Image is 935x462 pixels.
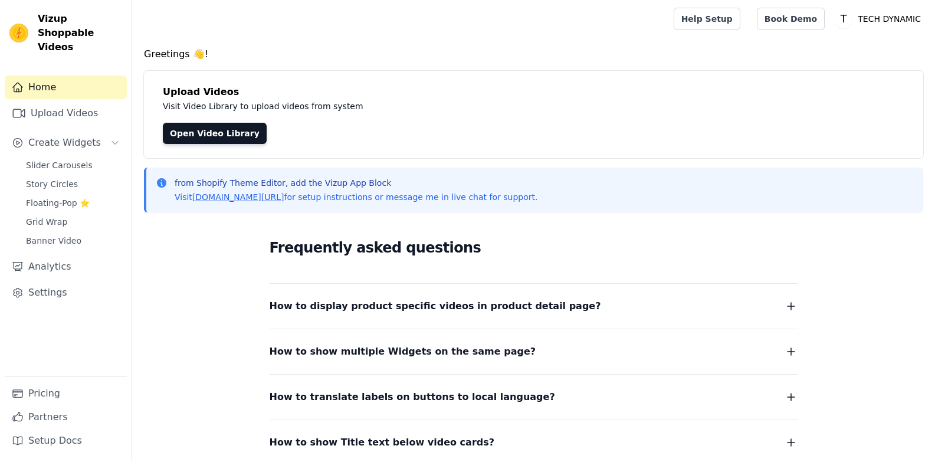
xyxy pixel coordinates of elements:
span: How to show multiple Widgets on the same page? [270,343,536,360]
a: Book Demo [757,8,825,30]
span: Slider Carousels [26,159,93,171]
button: How to show multiple Widgets on the same page? [270,343,798,360]
a: Settings [5,281,127,304]
a: [DOMAIN_NAME][URL] [192,192,284,202]
a: Slider Carousels [19,157,127,173]
img: Vizup [9,24,28,42]
button: How to show Title text below video cards? [270,434,798,451]
h4: Upload Videos [163,85,904,99]
p: Visit Video Library to upload videos from system [163,99,691,113]
span: How to translate labels on buttons to local language? [270,389,555,405]
p: TECH DYNAMIC [853,8,926,30]
span: Story Circles [26,178,78,190]
a: Setup Docs [5,429,127,453]
a: Partners [5,405,127,429]
a: Upload Videos [5,101,127,125]
span: How to display product specific videos in product detail page? [270,298,601,314]
button: Create Widgets [5,131,127,155]
p: Visit for setup instructions or message me in live chat for support. [175,191,537,203]
h4: Greetings 👋! [144,47,923,61]
a: Story Circles [19,176,127,192]
a: Banner Video [19,232,127,249]
a: Pricing [5,382,127,405]
button: How to translate labels on buttons to local language? [270,389,798,405]
span: How to show Title text below video cards? [270,434,495,451]
button: How to display product specific videos in product detail page? [270,298,798,314]
span: Vizup Shoppable Videos [38,12,122,54]
a: Help Setup [674,8,740,30]
a: Open Video Library [163,123,267,144]
h2: Frequently asked questions [270,236,798,260]
a: Analytics [5,255,127,278]
span: Grid Wrap [26,216,67,228]
span: Create Widgets [28,136,101,150]
text: T [840,13,847,25]
span: Banner Video [26,235,81,247]
a: Home [5,76,127,99]
a: Floating-Pop ⭐ [19,195,127,211]
a: Grid Wrap [19,214,127,230]
p: from Shopify Theme Editor, add the Vizup App Block [175,177,537,189]
span: Floating-Pop ⭐ [26,197,90,209]
button: T TECH DYNAMIC [834,8,926,30]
